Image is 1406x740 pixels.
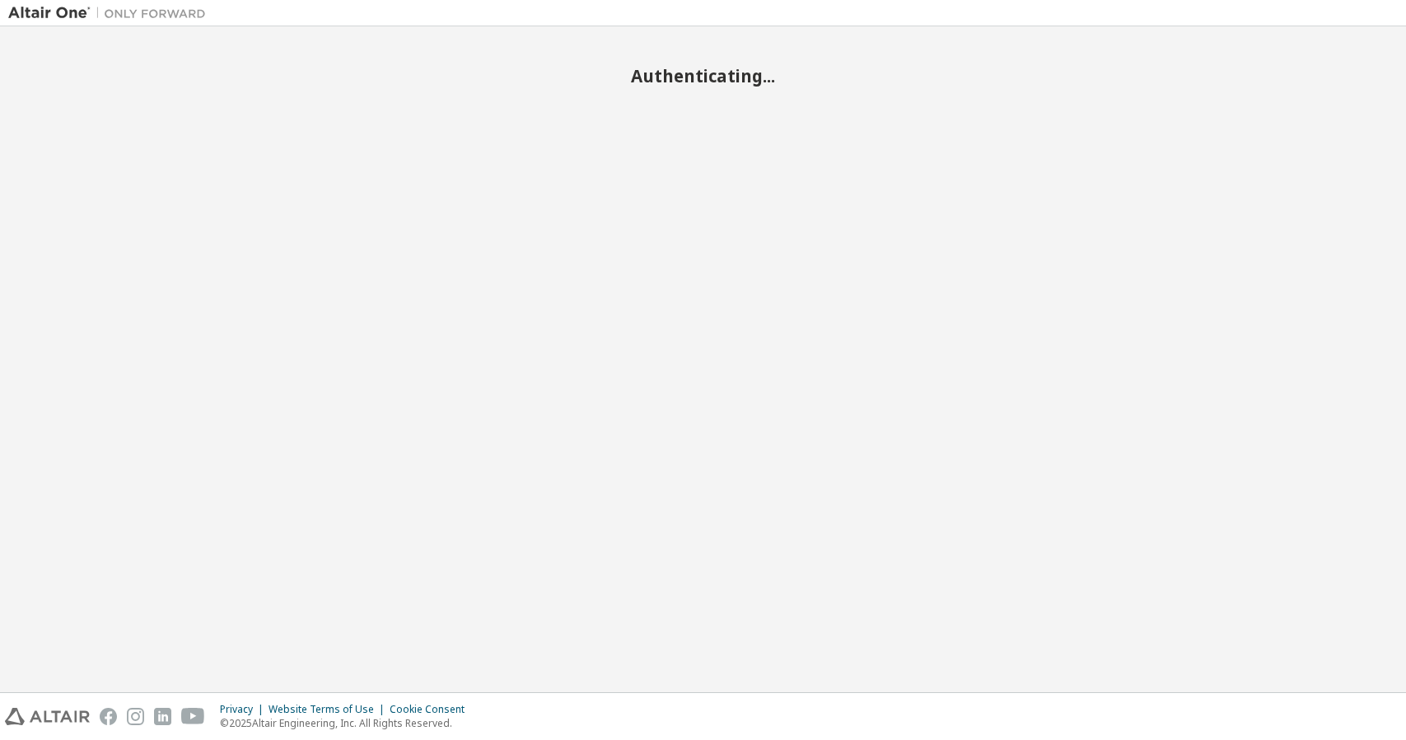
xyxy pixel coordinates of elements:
[390,703,474,716] div: Cookie Consent
[8,65,1398,87] h2: Authenticating...
[8,5,214,21] img: Altair One
[269,703,390,716] div: Website Terms of Use
[154,708,171,725] img: linkedin.svg
[220,703,269,716] div: Privacy
[100,708,117,725] img: facebook.svg
[181,708,205,725] img: youtube.svg
[5,708,90,725] img: altair_logo.svg
[127,708,144,725] img: instagram.svg
[220,716,474,730] p: © 2025 Altair Engineering, Inc. All Rights Reserved.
